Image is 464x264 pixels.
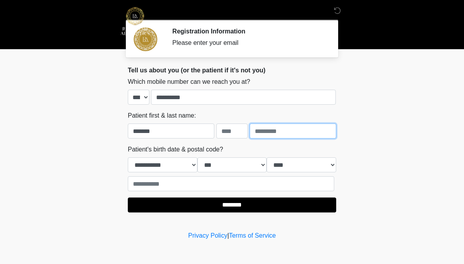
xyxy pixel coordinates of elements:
img: Richland Aesthetics Logo [120,6,150,36]
label: Which mobile number can we reach you at? [128,77,250,87]
h2: Tell us about you (or the patient if it's not you) [128,66,336,74]
a: | [227,232,229,239]
a: Terms of Service [229,232,276,239]
label: Patient's birth date & postal code? [128,145,223,154]
a: Privacy Policy [188,232,228,239]
label: Patient first & last name: [128,111,196,120]
div: Please enter your email [172,38,324,48]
